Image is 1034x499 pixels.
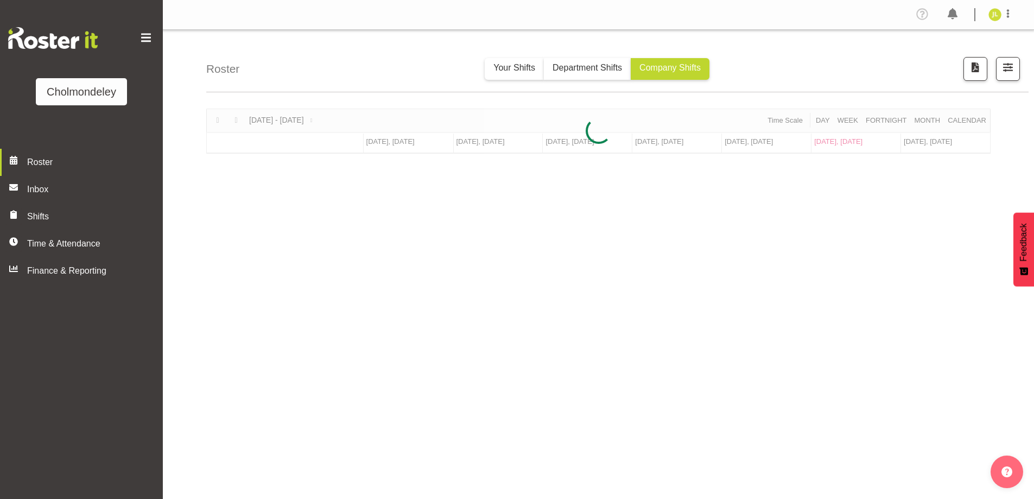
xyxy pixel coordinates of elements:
[963,57,987,81] button: Download a PDF of the roster according to the set date range.
[27,237,141,250] span: Time & Attendance
[544,58,631,80] button: Department Shifts
[206,60,239,77] h4: Roster
[27,183,157,196] span: Inbox
[27,210,141,223] span: Shifts
[553,63,622,72] span: Department Shifts
[1001,466,1012,477] img: help-xxl-2.png
[47,84,116,100] div: Cholmondeley
[493,63,535,72] span: Your Shifts
[27,264,141,277] span: Finance & Reporting
[8,27,98,49] img: Rosterit website logo
[988,8,1001,21] img: jay-lowe9524.jpg
[27,156,157,169] span: Roster
[1013,212,1034,286] button: Feedback - Show survey
[631,58,709,80] button: Company Shifts
[996,57,1020,81] button: Filter Shifts
[485,58,544,80] button: Your Shifts
[1017,223,1030,261] span: Feedback
[639,63,701,72] span: Company Shifts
